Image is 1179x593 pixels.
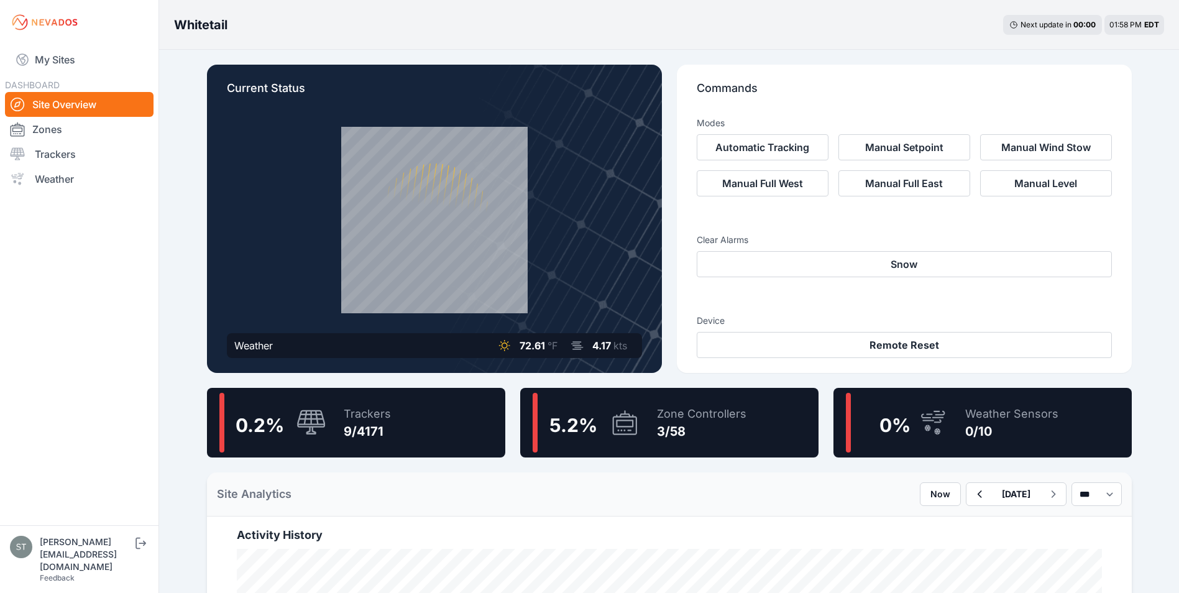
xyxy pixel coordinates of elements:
[234,338,273,353] div: Weather
[217,485,291,503] h2: Site Analytics
[520,388,819,457] a: 5.2%Zone Controllers3/58
[697,80,1112,107] p: Commands
[520,339,545,352] span: 72.61
[838,134,970,160] button: Manual Setpoint
[980,134,1112,160] button: Manual Wind Stow
[657,423,746,440] div: 3/58
[10,12,80,32] img: Nevados
[344,423,391,440] div: 9/4171
[697,134,828,160] button: Automatic Tracking
[549,414,597,436] span: 5.2 %
[5,167,154,191] a: Weather
[174,9,227,41] nav: Breadcrumb
[657,405,746,423] div: Zone Controllers
[227,80,642,107] p: Current Status
[1073,20,1096,30] div: 00 : 00
[592,339,611,352] span: 4.17
[980,170,1112,196] button: Manual Level
[697,251,1112,277] button: Snow
[344,405,391,423] div: Trackers
[207,388,505,457] a: 0.2%Trackers9/4171
[237,526,1102,544] h2: Activity History
[613,339,627,352] span: kts
[40,573,75,582] a: Feedback
[10,536,32,558] img: steve@nevados.solar
[697,234,1112,246] h3: Clear Alarms
[697,332,1112,358] button: Remote Reset
[5,45,154,75] a: My Sites
[174,16,227,34] h3: Whitetail
[833,388,1132,457] a: 0%Weather Sensors0/10
[697,315,1112,327] h3: Device
[992,483,1040,505] button: [DATE]
[1109,20,1142,29] span: 01:58 PM
[965,405,1058,423] div: Weather Sensors
[236,414,284,436] span: 0.2 %
[697,117,725,129] h3: Modes
[920,482,961,506] button: Now
[5,117,154,142] a: Zones
[1021,20,1071,29] span: Next update in
[1144,20,1159,29] span: EDT
[548,339,557,352] span: °F
[965,423,1058,440] div: 0/10
[5,142,154,167] a: Trackers
[5,80,60,90] span: DASHBOARD
[697,170,828,196] button: Manual Full West
[879,414,911,436] span: 0 %
[5,92,154,117] a: Site Overview
[40,536,133,573] div: [PERSON_NAME][EMAIL_ADDRESS][DOMAIN_NAME]
[838,170,970,196] button: Manual Full East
